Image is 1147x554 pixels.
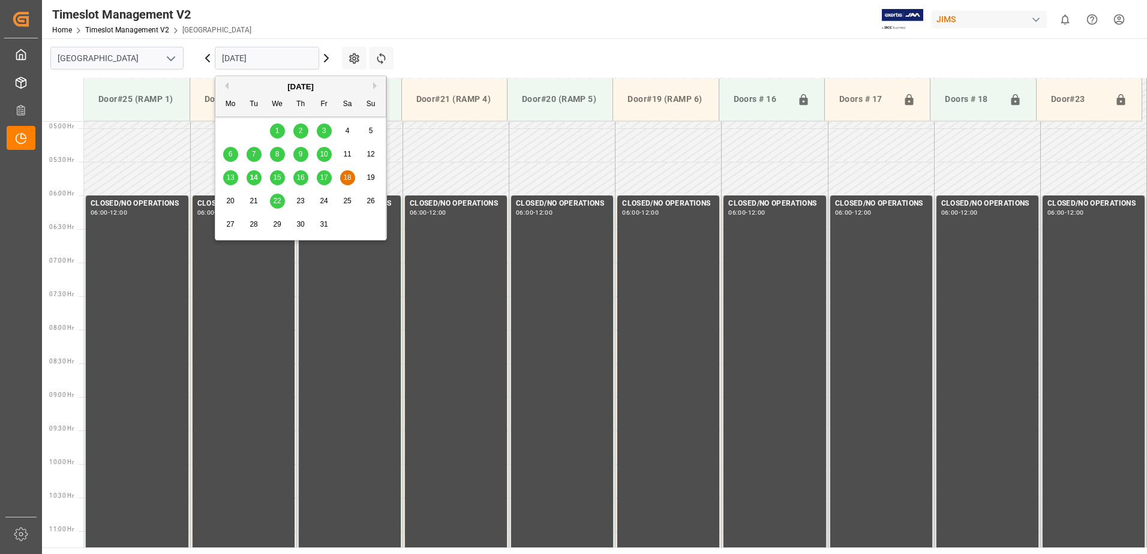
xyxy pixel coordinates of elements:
[293,97,308,112] div: Th
[223,97,238,112] div: Mo
[91,198,184,210] div: CLOSED/NO OPERATIONS
[296,197,304,205] span: 23
[373,82,380,89] button: Next Month
[49,459,74,465] span: 10:00 Hr
[247,194,262,209] div: Choose Tuesday, October 21st, 2025
[49,123,74,130] span: 05:00 Hr
[367,150,374,158] span: 12
[932,8,1052,31] button: JIMS
[346,127,350,135] span: 4
[639,210,641,215] div: -
[293,217,308,232] div: Choose Thursday, October 30th, 2025
[364,194,379,209] div: Choose Sunday, October 26th, 2025
[343,150,351,158] span: 11
[299,127,303,135] span: 2
[49,526,74,532] span: 11:00 Hr
[270,147,285,162] div: Choose Wednesday, October 8th, 2025
[247,147,262,162] div: Choose Tuesday, October 7th, 2025
[273,173,281,182] span: 15
[1052,6,1079,33] button: show 0 new notifications
[641,210,659,215] div: 12:00
[516,198,608,210] div: CLOSED/NO OPERATIONS
[226,220,234,228] span: 27
[293,194,308,209] div: Choose Thursday, October 23rd, 2025
[834,88,898,111] div: Doors # 17
[940,88,1004,111] div: Doors # 18
[49,358,74,365] span: 08:30 Hr
[247,170,262,185] div: Choose Tuesday, October 14th, 2025
[296,173,304,182] span: 16
[932,11,1047,28] div: JIMS
[275,150,280,158] span: 8
[317,147,332,162] div: Choose Friday, October 10th, 2025
[517,88,603,110] div: Door#20 (RAMP 5)
[364,97,379,112] div: Su
[340,194,355,209] div: Choose Saturday, October 25th, 2025
[340,97,355,112] div: Sa
[622,198,714,210] div: CLOSED/NO OPERATIONS
[52,26,72,34] a: Home
[49,224,74,230] span: 06:30 Hr
[317,217,332,232] div: Choose Friday, October 31st, 2025
[197,210,215,215] div: 06:00
[247,97,262,112] div: Tu
[623,88,708,110] div: Door#19 (RAMP 6)
[49,392,74,398] span: 09:00 Hr
[364,170,379,185] div: Choose Sunday, October 19th, 2025
[229,150,233,158] span: 6
[49,492,74,499] span: 10:30 Hr
[516,210,533,215] div: 06:00
[250,173,257,182] span: 14
[1079,6,1106,33] button: Help Center
[270,217,285,232] div: Choose Wednesday, October 29th, 2025
[340,170,355,185] div: Choose Saturday, October 18th, 2025
[85,26,169,34] a: Timeslot Management V2
[412,88,497,110] div: Door#21 (RAMP 4)
[270,124,285,138] div: Choose Wednesday, October 1st, 2025
[729,88,792,111] div: Doors # 16
[91,210,108,215] div: 06:00
[364,124,379,138] div: Choose Sunday, October 5th, 2025
[226,173,234,182] span: 13
[223,147,238,162] div: Choose Monday, October 6th, 2025
[110,210,127,215] div: 12:00
[221,82,229,89] button: Previous Month
[49,324,74,331] span: 08:00 Hr
[343,197,351,205] span: 25
[270,170,285,185] div: Choose Wednesday, October 15th, 2025
[427,210,429,215] div: -
[252,150,256,158] span: 7
[367,197,374,205] span: 26
[94,88,180,110] div: Door#25 (RAMP 1)
[320,197,328,205] span: 24
[275,127,280,135] span: 1
[535,210,553,215] div: 12:00
[364,147,379,162] div: Choose Sunday, October 12th, 2025
[320,150,328,158] span: 10
[215,81,386,93] div: [DATE]
[343,173,351,182] span: 18
[223,217,238,232] div: Choose Monday, October 27th, 2025
[299,150,303,158] span: 9
[273,220,281,228] span: 29
[622,210,639,215] div: 06:00
[293,170,308,185] div: Choose Thursday, October 16th, 2025
[49,291,74,297] span: 07:30 Hr
[367,173,374,182] span: 19
[50,47,184,70] input: Type to search/select
[49,156,74,163] span: 05:30 Hr
[200,88,286,110] div: Door#24 (RAMP 2)
[108,210,110,215] div: -
[1046,88,1110,111] div: Door#23
[410,210,427,215] div: 06:00
[317,170,332,185] div: Choose Friday, October 17th, 2025
[293,124,308,138] div: Choose Thursday, October 2nd, 2025
[340,147,355,162] div: Choose Saturday, October 11th, 2025
[273,197,281,205] span: 22
[410,198,502,210] div: CLOSED/NO OPERATIONS
[533,210,535,215] div: -
[340,124,355,138] div: Choose Saturday, October 4th, 2025
[317,194,332,209] div: Choose Friday, October 24th, 2025
[223,170,238,185] div: Choose Monday, October 13th, 2025
[320,173,328,182] span: 17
